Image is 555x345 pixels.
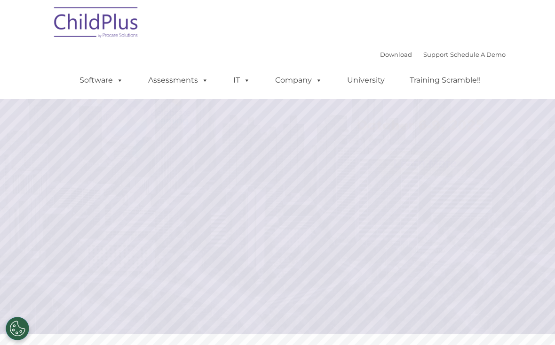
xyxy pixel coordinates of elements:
a: Schedule A Demo [450,51,506,58]
a: Support [423,51,448,58]
a: Software [70,71,133,90]
button: Cookies Settings [6,317,29,340]
a: Training Scramble!! [400,71,490,90]
a: Download [380,51,412,58]
a: Learn More [377,151,473,176]
a: Company [266,71,332,90]
a: University [338,71,394,90]
font: | [380,51,506,58]
img: ChildPlus by Procare Solutions [49,0,143,47]
a: Assessments [139,71,218,90]
a: IT [224,71,260,90]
